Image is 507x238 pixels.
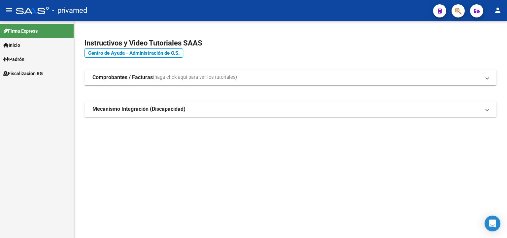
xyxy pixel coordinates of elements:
a: Centro de Ayuda - Administración de O.S. [84,48,183,58]
span: Fiscalización RG [3,70,43,77]
span: Firma Express [3,27,38,35]
h2: Instructivos y Video Tutoriales SAAS [84,37,496,49]
mat-expansion-panel-header: Comprobantes / Facturas(haga click aquí para ver los tutoriales) [84,70,496,85]
mat-expansion-panel-header: Mecanismo Integración (Discapacidad) [84,101,496,117]
div: Open Intercom Messenger [485,216,500,231]
mat-icon: person [494,6,502,14]
mat-icon: menu [5,6,13,14]
span: - privamed [52,3,87,18]
span: Padrón [3,56,24,63]
span: Inicio [3,42,20,49]
strong: Comprobantes / Facturas [92,74,153,81]
span: (haga click aquí para ver los tutoriales) [153,74,237,81]
strong: Mecanismo Integración (Discapacidad) [92,105,186,113]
